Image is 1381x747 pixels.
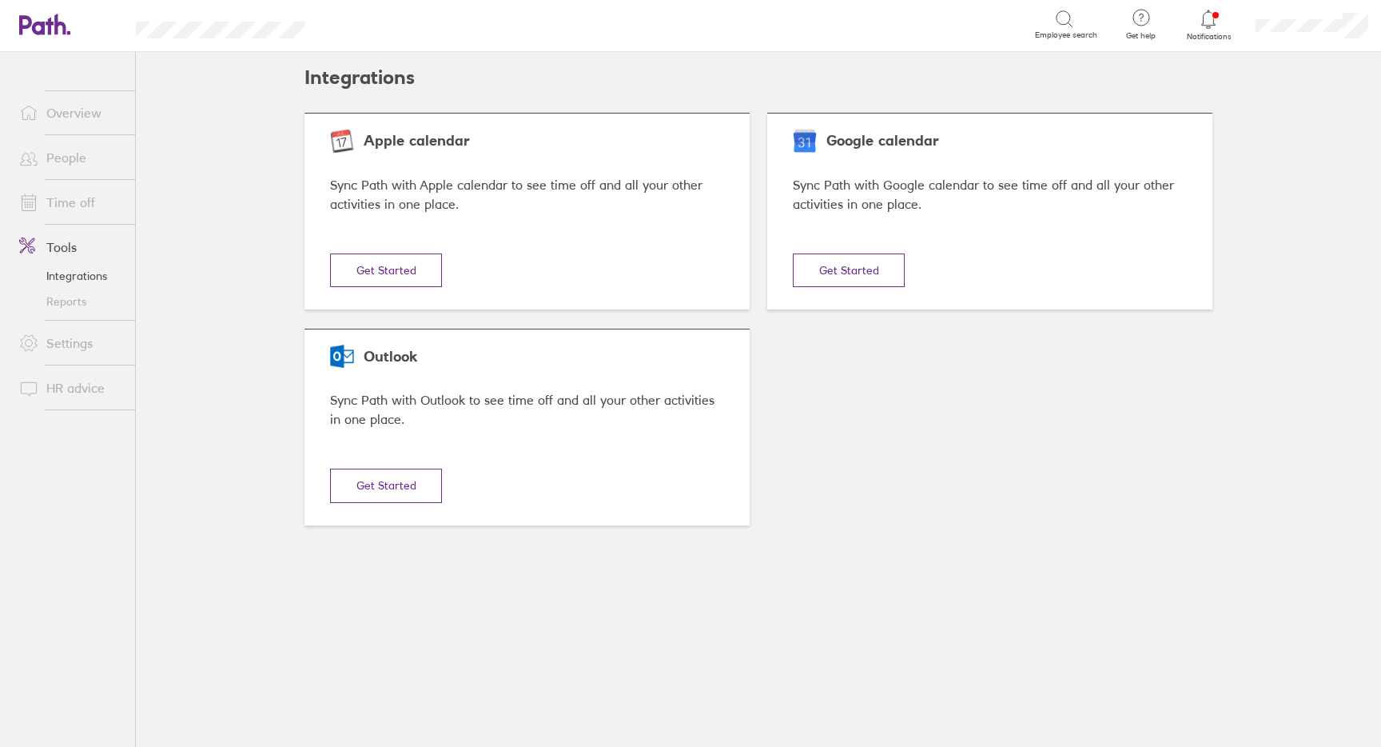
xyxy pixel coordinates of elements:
[6,186,135,218] a: Time off
[6,289,135,314] a: Reports
[330,133,724,150] div: Apple calendar
[6,327,135,359] a: Settings
[6,142,135,174] a: People
[348,17,388,31] div: Search
[330,254,442,287] button: Get Started
[793,175,1187,215] div: Sync Path with Google calendar to see time off and all your other activities in one place.
[330,469,442,502] button: Get Started
[793,133,1187,150] div: Google calendar
[1183,32,1235,42] span: Notifications
[1035,30,1097,40] span: Employee search
[6,372,135,404] a: HR advice
[304,52,415,103] h2: Integrations
[330,175,724,215] div: Sync Path with Apple calendar to see time off and all your other activities in one place.
[1115,31,1167,41] span: Get help
[6,231,135,263] a: Tools
[330,390,724,430] div: Sync Path with Outlook to see time off and all your other activities in one place.
[1183,8,1235,42] a: Notifications
[6,97,135,129] a: Overview
[6,263,135,289] a: Integrations
[793,254,905,287] button: Get Started
[330,349,724,366] div: Outlook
